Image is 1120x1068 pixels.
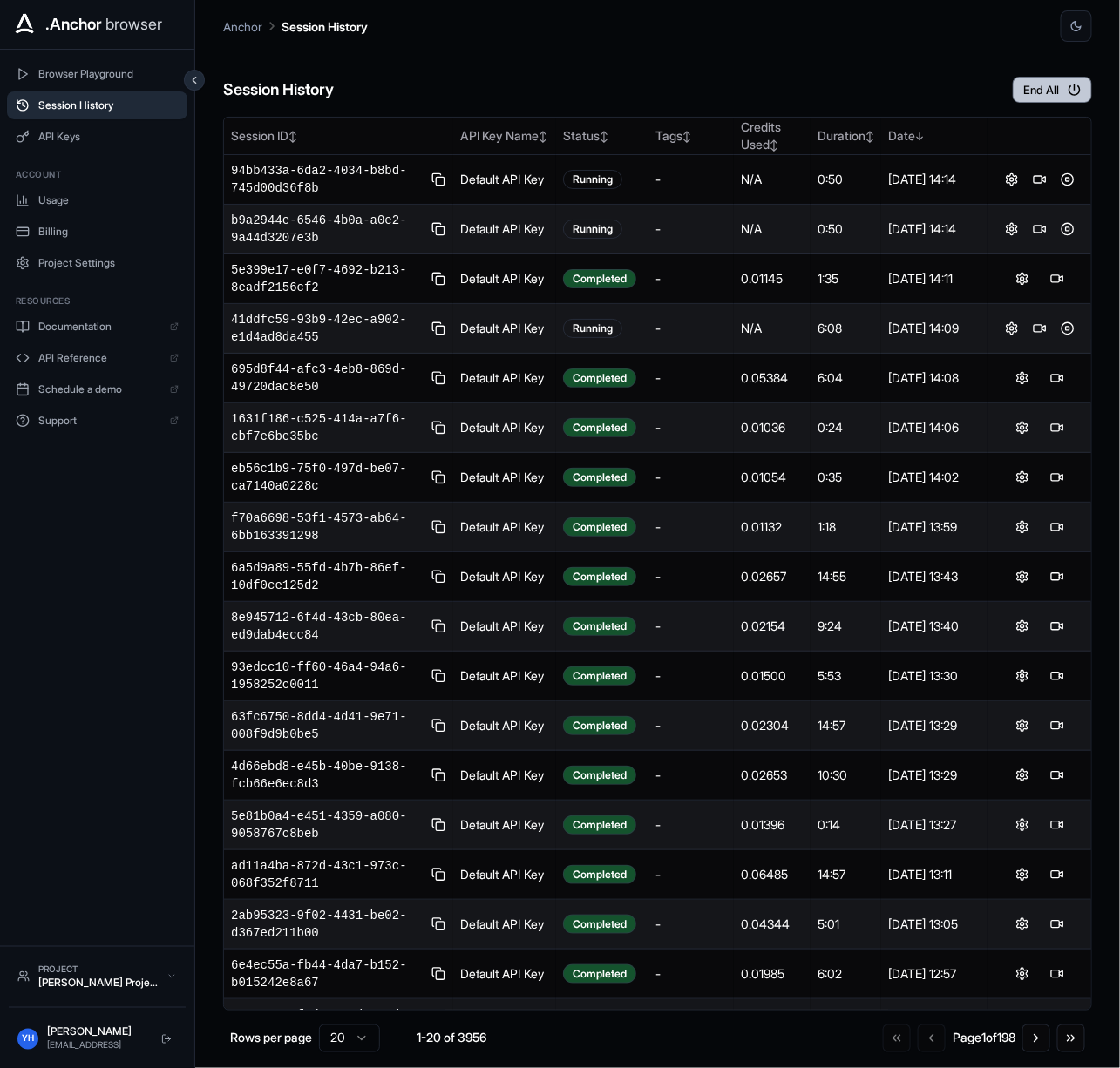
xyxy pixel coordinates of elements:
td: Default API Key [453,453,556,503]
span: Browser Playground [38,67,179,81]
td: Default API Key [453,701,556,751]
span: .Anchor [45,12,102,37]
div: - [655,568,727,585]
div: 5:53 [818,667,874,685]
td: Default API Key [453,751,556,801]
span: 5e81b0a4-e451-4359-a080-9058767c8beb [231,808,424,842]
span: ↕ [770,139,778,152]
td: Default API Key [453,304,556,354]
div: 0.01054 [741,469,804,486]
div: 6:04 [818,369,874,387]
div: 1:18 [818,518,874,536]
button: Usage [7,186,187,214]
td: Default API Key [453,254,556,304]
span: API Keys [38,130,179,144]
div: Completed [563,368,636,388]
img: Anchor Icon [10,10,38,38]
button: Session History [7,91,187,119]
div: - [655,171,727,188]
span: ad11a4ba-872d-43c1-973c-068f352f8711 [231,857,424,892]
div: Completed [563,666,636,686]
div: 0.02657 [741,568,804,585]
td: Default API Key [453,602,556,652]
nav: breadcrumb [223,17,368,36]
div: 0:24 [818,419,874,436]
div: [DATE] 12:57 [888,965,981,983]
div: Running [563,319,622,338]
h3: Account [16,168,179,181]
td: Default API Key [453,155,556,205]
div: - [655,369,727,387]
td: Default API Key [453,652,556,701]
span: 93edcc10-ff60-46a4-94a6-1958252c0011 [231,659,424,693]
p: Anchor [223,17,262,36]
span: b9a2944e-6546-4b0a-a0e2-9a44d3207e3b [231,212,424,247]
div: [DATE] 14:14 [888,220,981,238]
div: [DATE] 14:06 [888,419,981,436]
div: - [655,816,727,834]
div: 6:02 [818,965,874,983]
span: ↕ [288,130,297,143]
div: 0.01132 [741,518,804,536]
span: Usage [38,193,179,207]
div: - [655,866,727,883]
div: Status [563,127,641,145]
div: Date [888,127,981,145]
span: 41ddfc59-93b9-42ec-a902-e1d4ad8da455 [231,311,424,346]
div: 0.02653 [741,767,804,784]
a: Schedule a demo [7,375,187,403]
span: Support [38,414,161,428]
span: 1631f186-c525-414a-a7f6-cbf7e6be35bc [231,410,424,445]
td: Default API Key [453,205,556,254]
span: ↓ [915,130,924,143]
div: N/A [741,171,804,188]
span: browser [105,12,162,37]
button: Logout [156,1029,177,1050]
div: 0.01396 [741,816,804,834]
div: 0:50 [818,171,874,188]
div: Completed [563,915,636,934]
span: eb56c1b9-75f0-497d-be07-ca7140a0228c [231,460,424,495]
div: API Key Name [460,127,549,145]
div: [EMAIL_ADDRESS] [47,1039,147,1052]
td: Default API Key [453,354,556,403]
div: [DATE] 13:11 [888,866,981,883]
span: ↕ [539,130,547,143]
div: [DATE] 14:09 [888,320,981,337]
span: 5e399e17-e0f7-4692-b213-8eadf2156cf2 [231,261,424,296]
div: [DATE] 13:29 [888,767,981,784]
div: 6:08 [818,320,874,337]
span: ↕ [865,130,874,143]
div: 0.02154 [741,618,804,635]
td: Default API Key [453,503,556,552]
div: - [655,667,727,685]
div: - [655,469,727,486]
div: 0.06485 [741,866,804,883]
div: [DATE] 14:02 [888,469,981,486]
div: - [655,220,727,238]
div: Completed [563,517,636,537]
span: f70a6698-53f1-4573-ab64-6bb163391298 [231,510,424,544]
div: 0.01985 [741,965,804,983]
div: 0.04344 [741,916,804,933]
div: Project [38,963,158,976]
div: Completed [563,766,636,785]
div: N/A [741,320,804,337]
div: Running [563,170,622,189]
div: N/A [741,220,804,238]
div: Completed [563,567,636,586]
div: [DATE] 14:14 [888,171,981,188]
div: [PERSON_NAME] [47,1025,147,1039]
h6: Session History [223,78,334,103]
div: Completed [563,815,636,835]
div: 0.01145 [741,270,804,287]
span: 695d8f44-afc3-4eb8-869d-49720dac8e50 [231,361,424,395]
div: Tags [655,127,727,145]
p: Session History [282,17,368,36]
td: Default API Key [453,950,556,999]
span: 6a5d9a89-55fd-4b7b-86ef-10df0ce125d2 [231,559,424,594]
span: YH [22,1032,34,1045]
div: 14:55 [818,568,874,585]
div: [DATE] 14:11 [888,270,981,287]
div: - [655,320,727,337]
